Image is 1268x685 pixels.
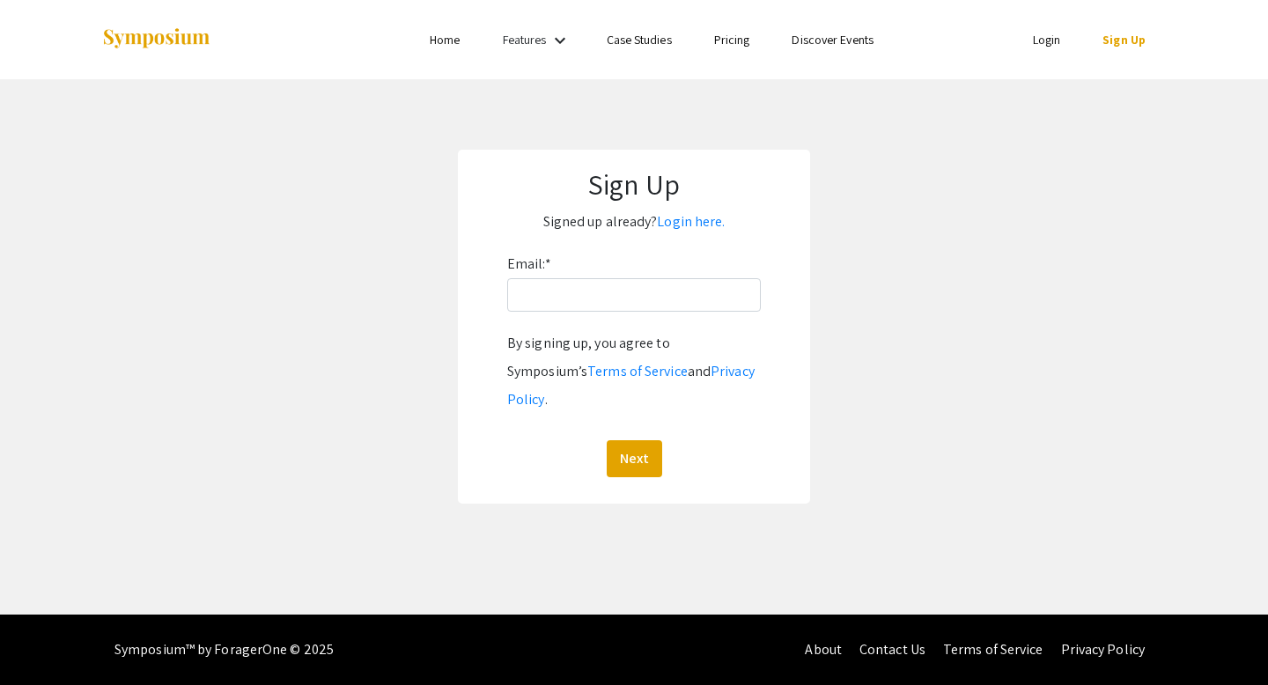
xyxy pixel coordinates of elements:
a: Home [430,32,460,48]
a: Pricing [714,32,750,48]
label: Email: [507,250,551,278]
a: Terms of Service [587,362,688,380]
p: Signed up already? [475,208,792,236]
a: Discover Events [792,32,874,48]
iframe: Chat [1193,606,1255,672]
mat-icon: Expand Features list [549,30,571,51]
a: Features [503,32,547,48]
a: Login [1033,32,1061,48]
div: Symposium™ by ForagerOne © 2025 [114,615,334,685]
a: Sign Up [1102,32,1146,48]
a: Privacy Policy [1061,640,1145,659]
a: Terms of Service [943,640,1043,659]
div: By signing up, you agree to Symposium’s and . [507,329,761,414]
a: About [805,640,842,659]
a: Privacy Policy [507,362,755,409]
h1: Sign Up [475,167,792,201]
a: Case Studies [607,32,672,48]
a: Contact Us [859,640,925,659]
img: Symposium by ForagerOne [101,27,211,51]
button: Next [607,440,662,477]
a: Login here. [657,212,725,231]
